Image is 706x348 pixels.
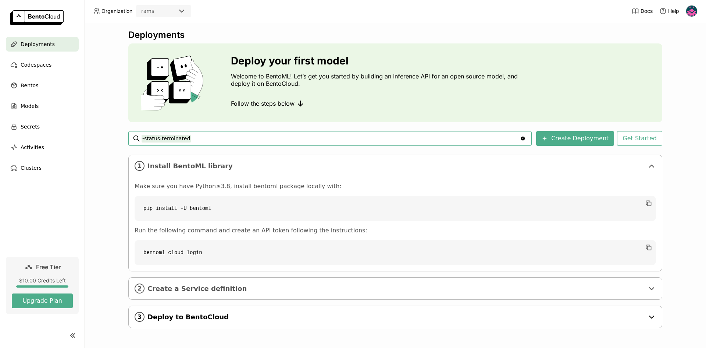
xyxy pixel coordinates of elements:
[617,131,662,146] button: Get Started
[142,133,520,144] input: Search
[21,60,51,69] span: Codespaces
[135,183,656,190] p: Make sure you have Python≥3.8, install bentoml package locally with:
[129,278,662,299] div: 2Create a Service definition
[21,122,40,131] span: Secrets
[659,7,679,15] div: Help
[12,277,73,284] div: $10.00 Credits Left
[686,6,697,17] img: Ram V
[6,99,79,113] a: Models
[6,161,79,175] a: Clusters
[135,196,656,221] code: pip install -U bentoml
[129,306,662,328] div: 3Deploy to BentoCloud
[21,40,55,49] span: Deployments
[6,37,79,52] a: Deployments
[135,240,656,265] code: bentoml cloud login
[21,143,44,152] span: Activities
[231,55,521,67] h3: Deploy your first model
[21,81,38,90] span: Bentos
[6,119,79,134] a: Secrets
[231,73,521,87] p: Welcome to BentoML! Let’s get you started by building an Inference API for an open source model, ...
[135,227,656,234] p: Run the following command and create an API token following the instructions:
[135,284,145,293] i: 2
[536,131,614,146] button: Create Deployment
[10,10,64,25] img: logo
[141,7,154,15] div: rams
[128,29,662,41] div: Deployments
[520,136,526,141] svg: Clear value
[231,100,295,107] span: Follow the steps below
[36,263,61,271] span: Free Tier
[101,8,132,14] span: Organization
[6,57,79,72] a: Codespaces
[129,155,662,177] div: 1Install BentoML library
[21,102,39,110] span: Models
[135,161,145,171] i: 1
[668,8,679,14] span: Help
[134,55,213,110] img: cover onboarding
[155,8,156,15] input: Selected rams.
[641,8,653,14] span: Docs
[147,285,644,293] span: Create a Service definition
[12,293,73,308] button: Upgrade Plan
[6,257,79,314] a: Free Tier$10.00 Credits LeftUpgrade Plan
[632,7,653,15] a: Docs
[6,140,79,155] a: Activities
[135,312,145,322] i: 3
[147,162,644,170] span: Install BentoML library
[21,164,42,172] span: Clusters
[147,313,644,321] span: Deploy to BentoCloud
[6,78,79,93] a: Bentos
